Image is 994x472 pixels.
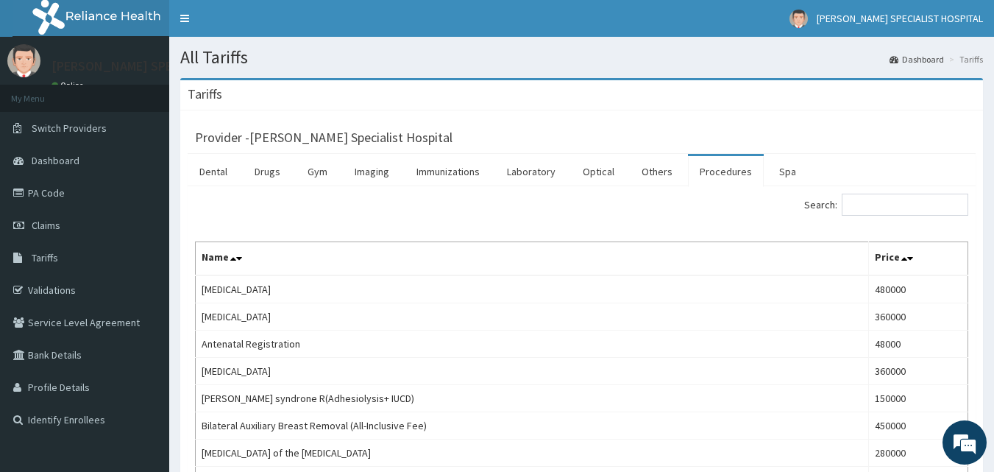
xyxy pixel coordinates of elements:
[85,142,203,291] span: We're online!
[868,358,968,385] td: 360000
[196,303,869,331] td: [MEDICAL_DATA]
[196,385,869,412] td: [PERSON_NAME] syndrone R(Adhesiolysis+ IUCD)
[767,156,808,187] a: Spa
[789,10,808,28] img: User Image
[296,156,339,187] a: Gym
[868,303,968,331] td: 360000
[52,80,87,91] a: Online
[571,156,626,187] a: Optical
[52,60,277,73] p: [PERSON_NAME] SPECIALIST HOSPITAL
[868,242,968,276] th: Price
[868,331,968,358] td: 48000
[188,88,222,101] h3: Tariffs
[495,156,567,187] a: Laboratory
[196,242,869,276] th: Name
[817,12,983,25] span: [PERSON_NAME] SPECIALIST HOSPITAL
[804,194,968,216] label: Search:
[32,154,79,167] span: Dashboard
[343,156,401,187] a: Imaging
[890,53,944,66] a: Dashboard
[842,194,968,216] input: Search:
[196,275,869,303] td: [MEDICAL_DATA]
[688,156,764,187] a: Procedures
[243,156,292,187] a: Drugs
[77,82,247,102] div: Chat with us now
[188,156,239,187] a: Dental
[196,412,869,440] td: Bilateral Auxiliary Breast Removal (All-Inclusive Fee)
[241,7,277,43] div: Minimize live chat window
[7,315,280,367] textarea: Type your message and hit 'Enter'
[945,53,983,66] li: Tariffs
[7,44,40,77] img: User Image
[868,385,968,412] td: 150000
[32,121,107,135] span: Switch Providers
[868,412,968,440] td: 450000
[32,219,60,232] span: Claims
[630,156,684,187] a: Others
[868,440,968,467] td: 280000
[868,275,968,303] td: 480000
[196,440,869,467] td: [MEDICAL_DATA] of the [MEDICAL_DATA]
[32,251,58,264] span: Tariffs
[195,131,452,144] h3: Provider - [PERSON_NAME] Specialist Hospital
[405,156,491,187] a: Immunizations
[196,358,869,385] td: [MEDICAL_DATA]
[196,331,869,358] td: Antenatal Registration
[180,48,983,67] h1: All Tariffs
[27,74,60,110] img: d_794563401_company_1708531726252_794563401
